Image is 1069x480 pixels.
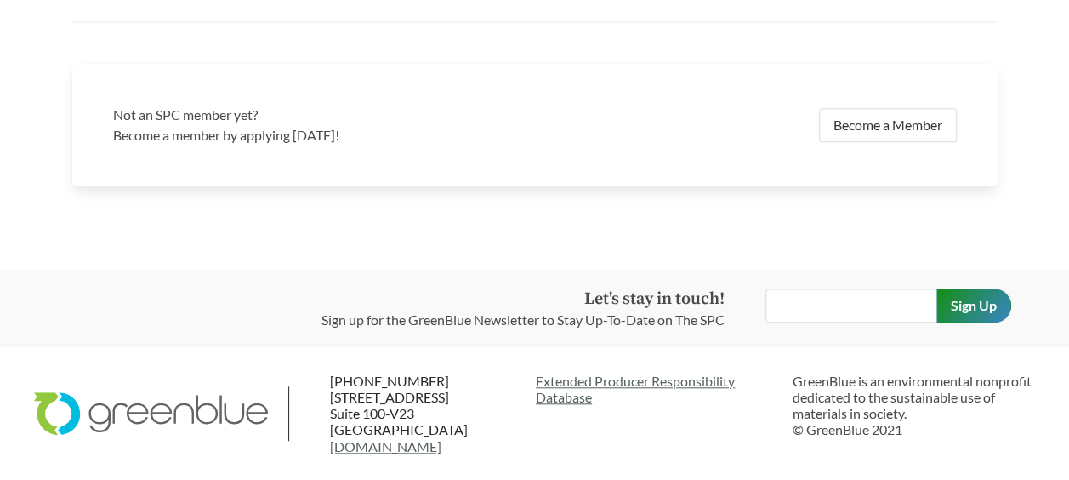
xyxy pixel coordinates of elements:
[536,373,779,405] a: Extended Producer ResponsibilityDatabase
[113,105,525,125] h3: Not an SPC member yet?
[936,289,1011,323] input: Sign Up
[113,125,525,146] p: Become a member by applying [DATE]!
[819,108,957,142] a: Become a Member
[321,310,725,330] p: Sign up for the GreenBlue Newsletter to Stay Up-To-Date on The SPC
[330,373,536,454] p: [PHONE_NUMBER] [STREET_ADDRESS] Suite 100-V23 [GEOGRAPHIC_DATA]
[584,289,725,310] strong: Let's stay in touch!
[330,438,441,454] a: [DOMAIN_NAME]
[793,373,1036,438] p: GreenBlue is an environmental nonprofit dedicated to the sustainable use of materials in society....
